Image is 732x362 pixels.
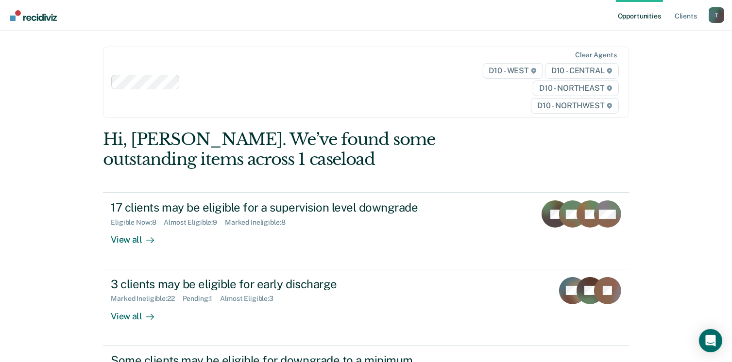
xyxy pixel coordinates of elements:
a: 17 clients may be eligible for a supervision level downgradeEligible Now:8Almost Eligible:9Marked... [103,192,629,269]
div: Almost Eligible : 3 [220,295,281,303]
a: 3 clients may be eligible for early dischargeMarked Ineligible:22Pending:1Almost Eligible:3View all [103,269,629,346]
div: 3 clients may be eligible for early discharge [111,277,452,291]
img: Recidiviz [10,10,57,21]
span: D10 - NORTHEAST [533,81,618,96]
div: Eligible Now : 8 [111,218,164,227]
div: T [709,7,724,23]
button: Profile dropdown button [709,7,724,23]
div: Marked Ineligible : 22 [111,295,182,303]
span: D10 - NORTHWEST [531,98,618,114]
div: 17 clients may be eligible for a supervision level downgrade [111,200,452,214]
div: Pending : 1 [183,295,221,303]
span: D10 - WEST [483,63,543,79]
div: Open Intercom Messenger [699,329,722,352]
div: Clear agents [575,51,616,59]
div: View all [111,303,165,322]
div: View all [111,227,165,246]
div: Hi, [PERSON_NAME]. We’ve found some outstanding items across 1 caseload [103,130,524,169]
span: D10 - CENTRAL [545,63,619,79]
div: Almost Eligible : 9 [164,218,225,227]
div: Marked Ineligible : 8 [225,218,293,227]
